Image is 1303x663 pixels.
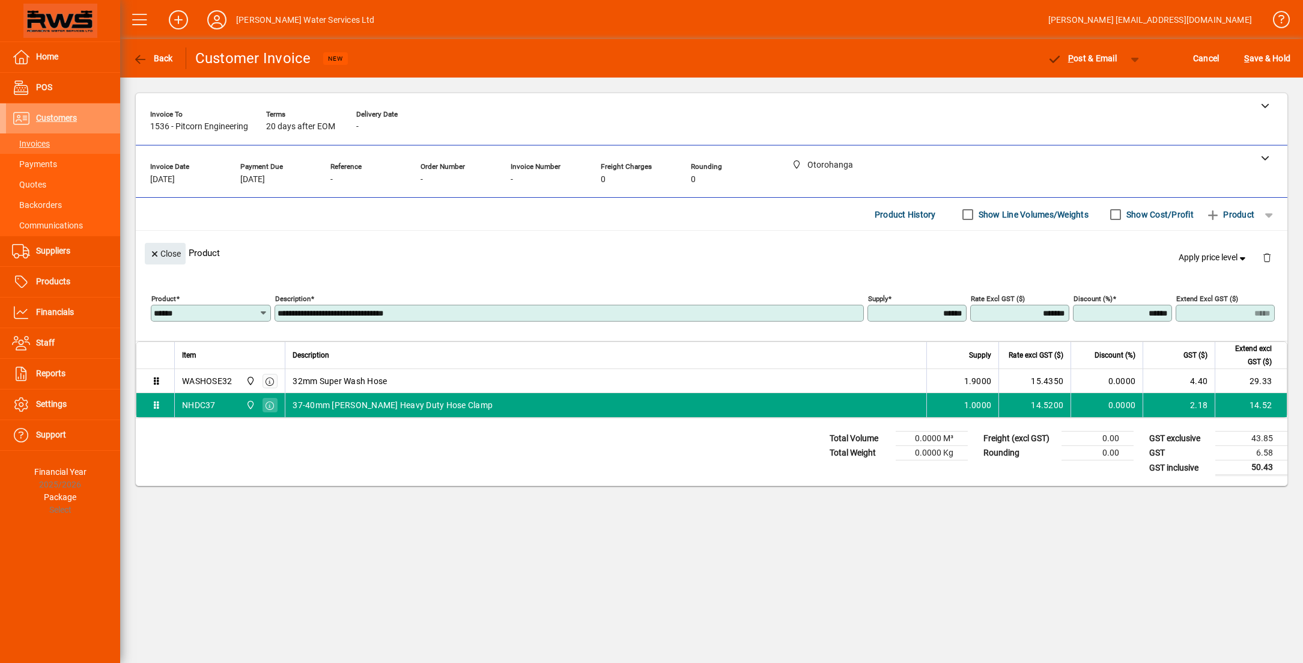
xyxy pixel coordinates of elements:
button: Product [1200,204,1260,225]
a: Backorders [6,195,120,215]
mat-label: Supply [868,295,888,303]
button: Delete [1253,243,1281,272]
span: [DATE] [240,175,265,185]
a: Knowledge Base [1264,2,1288,41]
span: Invoices [12,139,50,148]
div: Product [136,231,1287,275]
a: Communications [6,215,120,236]
span: Discount (%) [1095,349,1135,362]
span: 37-40mm [PERSON_NAME] Heavy Duty Hose Clamp [293,399,493,411]
div: WASHOSE32 [182,375,232,387]
td: 0.0000 Kg [896,446,968,460]
div: 15.4350 [1006,375,1063,387]
span: Supply [969,349,991,362]
span: - [330,175,333,185]
a: Products [6,267,120,297]
span: Description [293,349,329,362]
td: 0.0000 [1071,369,1143,393]
span: P [1068,53,1074,63]
td: 0.00 [1062,432,1134,446]
span: [DATE] [150,175,175,185]
td: 29.33 [1215,369,1287,393]
span: - [421,175,423,185]
span: Package [44,492,76,502]
label: Show Line Volumes/Weights [976,209,1089,221]
span: 1536 - Pitcorn Engineering [150,122,248,132]
a: Payments [6,154,120,174]
span: Item [182,349,196,362]
td: 2.18 [1143,393,1215,417]
span: Customers [36,113,77,123]
span: Rate excl GST ($) [1009,349,1063,362]
a: Support [6,420,120,450]
span: Communications [12,221,83,230]
span: 1.9000 [964,375,992,387]
a: Home [6,42,120,72]
a: Financials [6,298,120,328]
div: [PERSON_NAME] Water Services Ltd [236,10,375,29]
a: Staff [6,328,120,358]
a: Settings [6,390,120,420]
span: Quotes [12,180,46,189]
span: Otorohanga [243,399,257,412]
span: Suppliers [36,246,70,255]
button: Product History [870,204,941,225]
td: 0.0000 [1071,393,1143,417]
span: Financial Year [34,467,87,477]
td: GST exclusive [1143,432,1215,446]
span: Apply price level [1179,251,1248,264]
span: Product [1206,205,1254,224]
span: 32mm Super Wash Hose [293,375,387,387]
span: Reports [36,368,65,378]
a: POS [6,73,120,103]
td: 0.0000 M³ [896,432,968,446]
span: Home [36,52,58,61]
span: 0 [691,175,696,185]
span: NEW [328,55,343,63]
button: Post & Email [1041,47,1123,69]
button: Back [130,47,176,69]
button: Add [159,9,198,31]
span: Payments [12,159,57,169]
td: GST inclusive [1143,460,1215,475]
app-page-header-button: Close [142,248,189,258]
span: ost & Email [1047,53,1117,63]
div: [PERSON_NAME] [EMAIL_ADDRESS][DOMAIN_NAME] [1048,10,1252,29]
button: Apply price level [1174,247,1253,269]
button: Save & Hold [1241,47,1293,69]
span: POS [36,82,52,92]
td: Rounding [977,446,1062,460]
span: - [356,122,359,132]
div: Customer Invoice [195,49,311,68]
td: 14.52 [1215,393,1287,417]
td: Total Weight [824,446,896,460]
a: Reports [6,359,120,389]
span: - [511,175,513,185]
span: Otorohanga [243,374,257,388]
button: Cancel [1190,47,1223,69]
button: Close [145,243,186,264]
app-page-header-button: Back [120,47,186,69]
span: Financials [36,307,74,317]
span: Settings [36,399,67,409]
span: S [1244,53,1249,63]
label: Show Cost/Profit [1124,209,1194,221]
a: Invoices [6,133,120,154]
button: Profile [198,9,236,31]
td: 6.58 [1215,446,1287,460]
td: 4.40 [1143,369,1215,393]
td: Total Volume [824,432,896,446]
td: Freight (excl GST) [977,432,1062,446]
span: Cancel [1193,49,1219,68]
div: 14.5200 [1006,399,1063,411]
span: Products [36,277,70,286]
span: Close [150,244,181,264]
span: Backorders [12,200,62,210]
td: 0.00 [1062,446,1134,460]
td: 43.85 [1215,432,1287,446]
td: 50.43 [1215,460,1287,475]
span: Back [133,53,173,63]
span: Product History [875,205,936,224]
div: NHDC37 [182,399,216,411]
span: 1.0000 [964,399,992,411]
